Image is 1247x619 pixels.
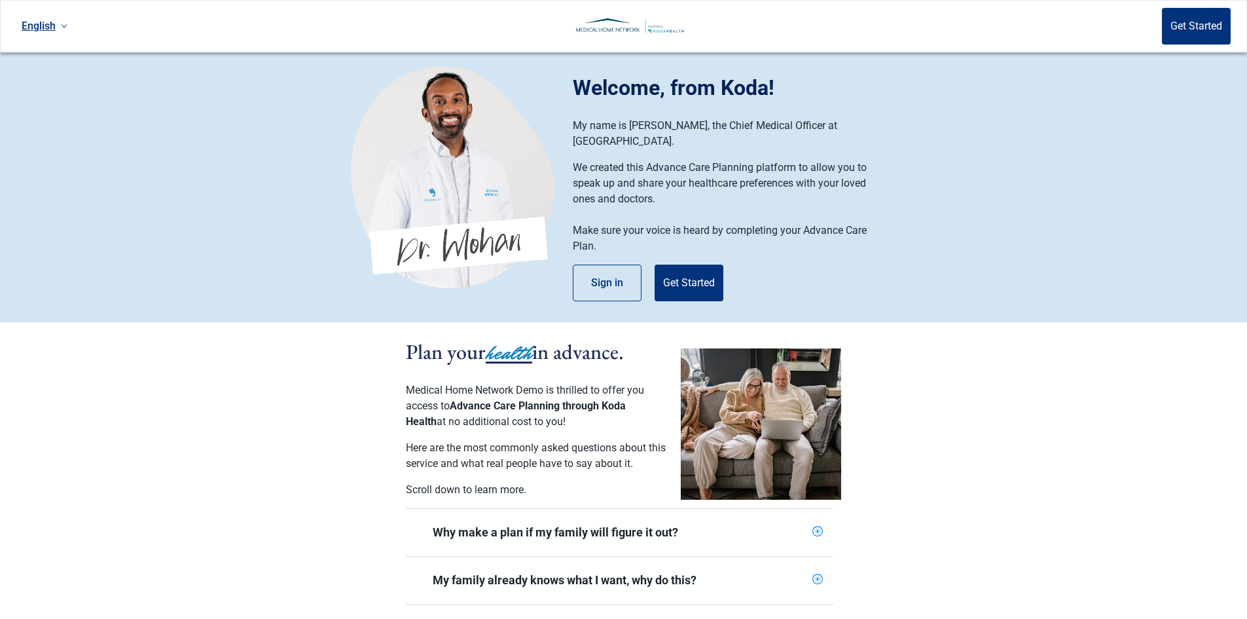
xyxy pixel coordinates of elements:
[433,525,807,540] div: Why make a plan if my family will figure it out?
[351,66,554,288] img: Koda Health
[61,23,67,29] span: down
[812,574,823,584] span: plus-circle
[16,15,73,37] a: Current language: English
[433,572,807,588] div: My family already knows what I want, why do this?
[406,338,486,366] span: Plan your
[812,526,823,536] span: plus-circle
[573,72,897,103] h1: Welcome, from Koda!
[573,160,884,207] p: We created this Advance Care Planning platform to allow you to speak up and share your healthcare...
[573,118,884,149] p: My name is [PERSON_NAME], the Chief Medical Officer at [GEOGRAPHIC_DATA].
[486,339,532,367] span: health
[437,415,566,428] span: at no additional cost to you!
[1162,8,1231,45] button: Get Started
[681,348,841,500] img: Couple planning their healthcare together
[573,265,642,301] button: Sign in
[573,223,884,254] p: Make sure your voice is heard by completing your Advance Care Plan.
[406,440,668,472] p: Here are the most commonly asked questions about this service and what real people have to say ab...
[406,509,833,556] div: Why make a plan if my family will figure it out?
[551,16,684,37] img: Koda Health
[406,557,833,604] div: My family already knows what I want, why do this?
[406,384,644,412] span: Medical Home Network Demo is thrilled to offer you access to
[532,338,624,366] span: in advance.
[655,265,723,301] button: Get Started
[406,482,668,498] p: Scroll down to learn more.
[406,400,626,428] span: Advance Care Planning through Koda Health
